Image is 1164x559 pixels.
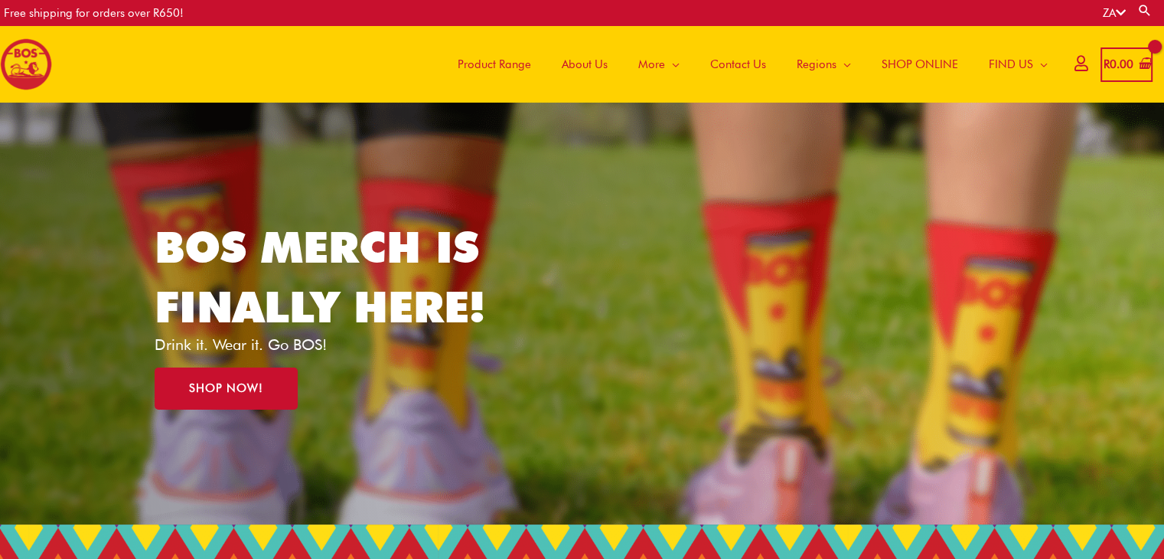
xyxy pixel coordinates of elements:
span: Product Range [458,41,531,87]
a: Regions [781,26,866,103]
span: FIND US [989,41,1033,87]
span: Contact Us [710,41,766,87]
span: R [1104,57,1110,71]
a: BOS MERCH IS FINALLY HERE! [155,221,485,332]
a: Product Range [442,26,546,103]
span: More [638,41,665,87]
span: SHOP NOW! [189,383,263,394]
a: ZA [1103,6,1126,20]
span: SHOP ONLINE [882,41,958,87]
a: About Us [546,26,623,103]
a: SHOP NOW! [155,368,298,410]
a: SHOP ONLINE [866,26,973,103]
p: Drink it. Wear it. Go BOS! [155,337,508,352]
bdi: 0.00 [1104,57,1133,71]
a: Contact Us [695,26,781,103]
a: More [623,26,695,103]
span: Regions [797,41,836,87]
a: Search button [1137,3,1153,18]
a: View Shopping Cart, empty [1100,47,1153,82]
nav: Site Navigation [431,26,1063,103]
span: About Us [562,41,608,87]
